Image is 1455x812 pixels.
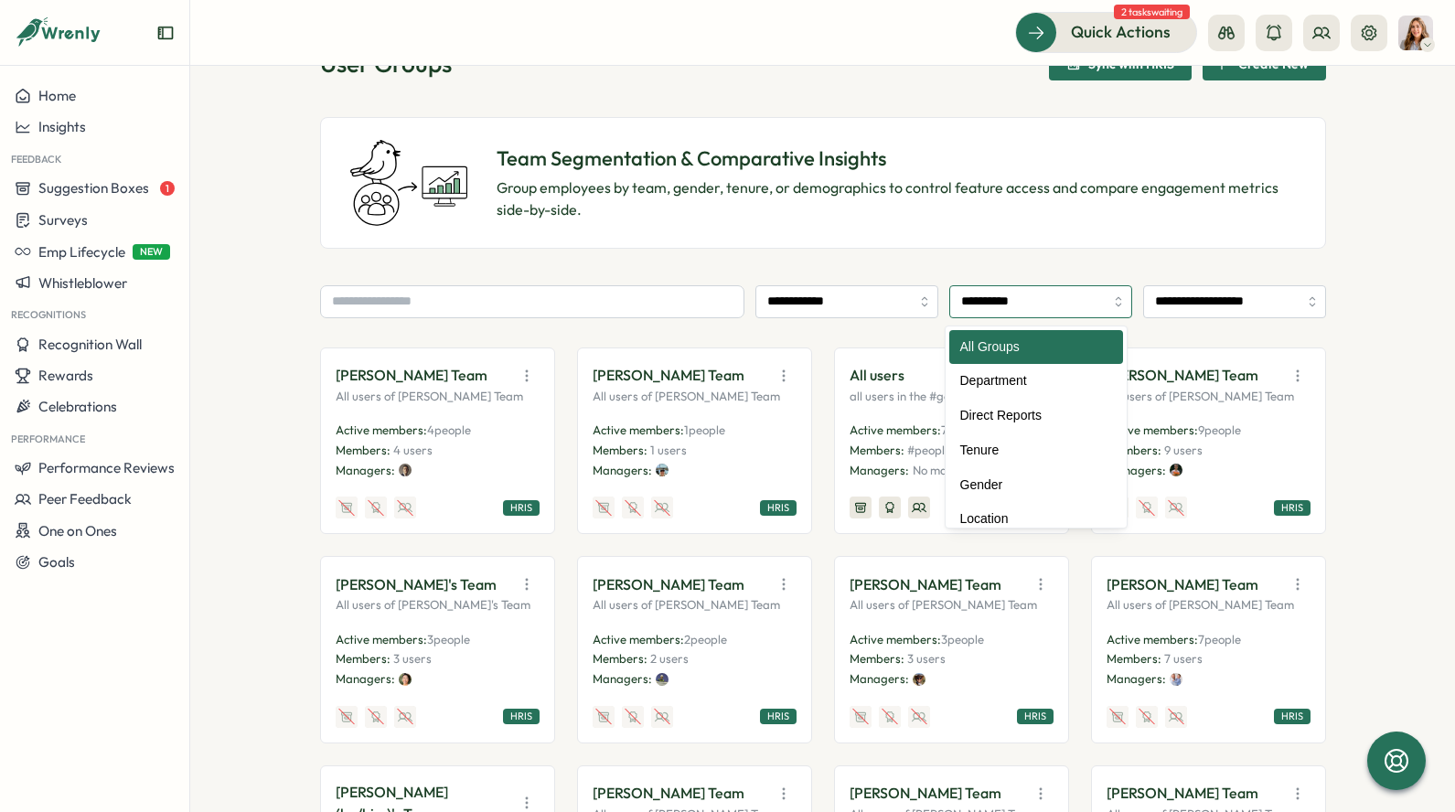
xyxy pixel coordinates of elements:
span: 9 users [1164,443,1203,457]
span: Members: [593,651,647,666]
p: Managers: [336,463,395,479]
span: Surveys [38,211,88,229]
span: Whistleblower [38,274,127,292]
img: Alec Burns [656,464,669,476]
p: Managers: [1107,463,1166,479]
div: HRIS [1274,709,1311,724]
img: Anny Ning [399,673,412,686]
button: Quick Actions [1015,12,1197,52]
p: All users of [PERSON_NAME] Team [1107,389,1311,405]
div: HRIS [1274,500,1311,516]
p: Team Segmentation & Comparative Insights [497,144,1296,173]
span: Emp Lifecycle [38,243,125,261]
span: Members: [850,651,904,666]
span: Active members: [850,422,941,437]
span: 7 people [1198,632,1241,646]
button: Expand sidebar [156,24,175,42]
span: Active members: [336,422,427,437]
p: [PERSON_NAME]'s Team [336,573,497,596]
img: Brandon Lackey [1170,673,1182,686]
p: [PERSON_NAME] Team [593,364,744,387]
span: 9 people [1198,422,1241,437]
div: HRIS [503,709,540,724]
img: Bijan Shiravi [913,673,925,686]
span: Active members: [593,422,684,437]
p: All users of [PERSON_NAME]'s Team [336,597,540,614]
p: Managers: [593,671,652,688]
div: Direct Reports [949,399,1123,433]
span: Active members: [336,632,427,646]
p: Group employees by team, gender, tenure, or demographics to control feature access and compare en... [497,176,1296,222]
span: 3 people [941,632,984,646]
p: All users of [PERSON_NAME] Team [593,389,797,405]
p: All users of [PERSON_NAME] Team [850,597,1054,614]
p: [PERSON_NAME] Team [1107,573,1258,596]
span: Performance Reviews [38,459,175,476]
p: [PERSON_NAME] Team [1107,364,1258,387]
span: 3 people [427,632,470,646]
span: Quick Actions [1071,20,1171,44]
p: Managers: [850,671,909,688]
span: Members: [1107,651,1161,666]
span: 3 users [393,651,432,666]
span: 1 [160,181,175,196]
span: Active members: [1107,632,1198,646]
div: HRIS [760,709,797,724]
span: Rewards [38,367,93,384]
span: Suggestion Boxes [38,179,149,197]
p: All users of [PERSON_NAME] Team [336,389,540,405]
span: Active members: [593,632,684,646]
p: [PERSON_NAME] Team [850,573,1001,596]
div: Location [949,502,1123,537]
img: Bharadwaja Ryali [656,673,669,686]
p: Managers: [336,671,395,688]
p: All users of [PERSON_NAME] Team [593,597,797,614]
p: [PERSON_NAME] Team [336,364,487,387]
p: All users [850,364,904,387]
span: Members: [593,443,647,457]
span: Members: [336,651,390,666]
span: 1 users [650,443,687,457]
span: 2 people [684,632,727,646]
span: #people-team-all [907,443,1003,457]
span: 2 tasks waiting [1114,5,1190,19]
p: Managers: [850,463,909,479]
p: All users of [PERSON_NAME] Team [1107,597,1311,614]
span: One on Ones [38,522,117,540]
p: Managers: [593,463,652,479]
span: Peer Feedback [38,490,132,507]
span: 1 people [684,422,725,437]
span: 4 people [427,422,471,437]
p: [PERSON_NAME] Team [850,782,1001,805]
div: HRIS [503,500,540,516]
p: all users in the #general channel [850,389,1054,405]
span: 3 users [907,651,946,666]
span: Sync with HRIS [1088,58,1174,70]
span: 4 users [393,443,433,457]
span: Home [38,87,76,104]
span: Members: [336,443,390,457]
span: 2 users [650,651,689,666]
img: Andrew Ponec [1170,464,1182,476]
span: 7 users [1164,651,1203,666]
img: Adam Frankel [399,464,412,476]
div: HRIS [1017,709,1054,724]
p: Managers: [1107,671,1166,688]
span: Goals [38,553,75,571]
p: [PERSON_NAME] Team [1107,782,1258,805]
span: Celebrations [38,398,117,415]
span: Recognition Wall [38,336,142,353]
div: All Groups [949,330,1123,365]
p: [PERSON_NAME] Team [593,782,744,805]
img: Becky Romero [1398,16,1433,50]
p: No managers assigned [913,463,1037,479]
span: NEW [133,244,170,260]
div: HRIS [760,500,797,516]
span: Active members: [1107,422,1198,437]
span: 7 people [941,422,984,437]
span: Members: [1107,443,1161,457]
p: [PERSON_NAME] Team [593,573,744,596]
div: Department [949,364,1123,399]
span: Active members: [850,632,941,646]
